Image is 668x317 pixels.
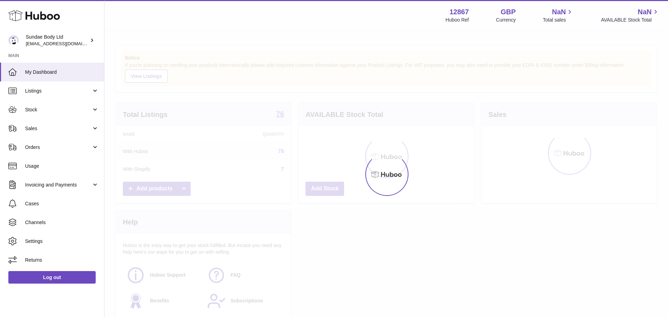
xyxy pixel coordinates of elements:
[25,106,92,113] span: Stock
[8,271,96,284] a: Log out
[25,125,92,132] span: Sales
[25,69,99,76] span: My Dashboard
[25,257,99,263] span: Returns
[26,41,102,46] span: [EMAIL_ADDRESS][DOMAIN_NAME]
[446,17,469,23] div: Huboo Ref
[501,7,516,17] strong: GBP
[543,17,574,23] span: Total sales
[601,7,660,23] a: NaN AVAILABLE Stock Total
[25,238,99,245] span: Settings
[25,200,99,207] span: Cases
[638,7,652,17] span: NaN
[601,17,660,23] span: AVAILABLE Stock Total
[25,88,92,94] span: Listings
[8,35,19,46] img: internalAdmin-12867@internal.huboo.com
[450,7,469,17] strong: 12867
[25,219,99,226] span: Channels
[543,7,574,23] a: NaN Total sales
[26,34,88,47] div: Sundae Body Ltd
[25,182,92,188] span: Invoicing and Payments
[25,163,99,169] span: Usage
[496,17,516,23] div: Currency
[552,7,566,17] span: NaN
[25,144,92,151] span: Orders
